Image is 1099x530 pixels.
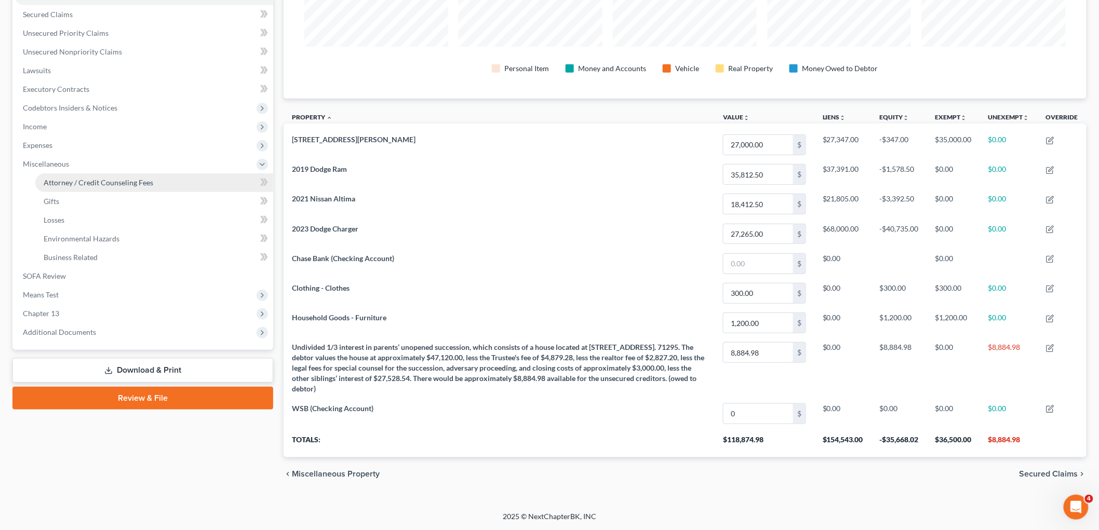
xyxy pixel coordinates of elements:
td: $0.00 [814,249,872,278]
a: SOFA Review [15,267,273,286]
i: unfold_more [903,115,909,121]
input: 0.00 [723,135,793,155]
span: Gifts [44,197,59,206]
th: $36,500.00 [927,428,980,457]
a: Unsecured Priority Claims [15,24,273,43]
input: 0.00 [723,194,793,214]
a: Lawsuits [15,61,273,80]
i: unfold_more [1023,115,1029,121]
div: 2025 © NextChapterBK, INC [253,511,846,530]
input: 0.00 [723,224,793,244]
td: -$40,735.00 [872,219,927,249]
td: $0.00 [814,399,872,428]
span: Business Related [44,253,98,262]
i: unfold_more [840,115,846,121]
th: $8,884.98 [980,428,1038,457]
div: Personal Item [504,63,549,74]
i: unfold_more [961,115,967,121]
input: 0.00 [723,283,793,303]
td: $8,884.98 [872,338,927,399]
th: $154,543.00 [814,428,872,457]
td: $0.00 [814,278,872,308]
span: Secured Claims [1020,470,1078,478]
span: 4 [1085,495,1093,503]
span: Lawsuits [23,66,51,75]
td: $0.00 [927,189,980,219]
a: Unexemptunfold_more [988,113,1029,121]
span: SOFA Review [23,271,66,280]
td: $0.00 [980,160,1038,189]
span: Miscellaneous Property [292,470,380,478]
td: $68,000.00 [814,219,872,249]
td: $0.00 [980,399,1038,428]
th: -$35,668.02 [872,428,927,457]
div: $ [793,135,806,155]
iframe: Intercom live chat [1064,495,1089,520]
span: Household Goods - Furniture [292,313,386,322]
span: [STREET_ADDRESS][PERSON_NAME] [292,135,416,144]
span: Expenses [23,141,52,150]
td: $1,200.00 [872,308,927,337]
a: Valueunfold_more [723,113,749,121]
span: 2019 Dodge Ram [292,165,347,173]
a: Download & Print [12,358,273,383]
span: Income [23,122,47,131]
a: Property expand_less [292,113,332,121]
i: chevron_left [284,470,292,478]
div: $ [793,194,806,214]
div: $ [793,404,806,424]
td: $300.00 [927,278,980,308]
td: $0.00 [927,249,980,278]
input: 0.00 [723,254,793,274]
div: $ [793,283,806,303]
td: $0.00 [980,130,1038,159]
a: Losses [35,211,273,229]
span: Attorney / Credit Counseling Fees [44,178,153,187]
div: $ [793,343,806,362]
span: Clothing - Clothes [292,283,350,292]
a: Liensunfold_more [823,113,846,121]
a: Executory Contracts [15,80,273,99]
span: Codebtors Insiders & Notices [23,103,117,112]
span: Secured Claims [23,10,73,19]
span: Undivided 1/3 interest in parents’ unopened succession, which consists of a house located at [STR... [292,343,704,393]
div: $ [793,313,806,333]
a: Unsecured Nonpriority Claims [15,43,273,61]
span: Additional Documents [23,328,96,336]
td: $1,200.00 [927,308,980,337]
span: 2023 Dodge Charger [292,224,358,233]
td: $0.00 [927,160,980,189]
a: Review & File [12,387,273,410]
input: 0.00 [723,343,793,362]
a: Equityunfold_more [880,113,909,121]
td: $0.00 [927,399,980,428]
a: Gifts [35,192,273,211]
td: $0.00 [927,338,980,399]
button: Secured Claims chevron_right [1020,470,1087,478]
i: expand_less [326,115,332,121]
button: chevron_left Miscellaneous Property [284,470,380,478]
div: Money Owed to Debtor [802,63,878,74]
td: $0.00 [980,219,1038,249]
td: $0.00 [980,308,1038,337]
a: Secured Claims [15,5,273,24]
i: unfold_more [743,115,749,121]
a: Business Related [35,248,273,267]
td: $300.00 [872,278,927,308]
span: Means Test [23,290,59,299]
a: Environmental Hazards [35,229,273,248]
td: $27,347.00 [814,130,872,159]
span: Miscellaneous [23,159,69,168]
span: 2021 Nissan Altima [292,194,355,203]
span: Unsecured Nonpriority Claims [23,47,122,56]
span: Losses [44,215,64,224]
th: Override [1038,107,1087,130]
td: -$1,578.50 [872,160,927,189]
a: Exemptunfold_more [935,113,967,121]
td: $0.00 [980,278,1038,308]
th: $118,874.98 [715,428,814,457]
td: $0.00 [927,219,980,249]
td: $0.00 [980,189,1038,219]
a: Attorney / Credit Counseling Fees [35,173,273,192]
td: -$3,392.50 [872,189,927,219]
